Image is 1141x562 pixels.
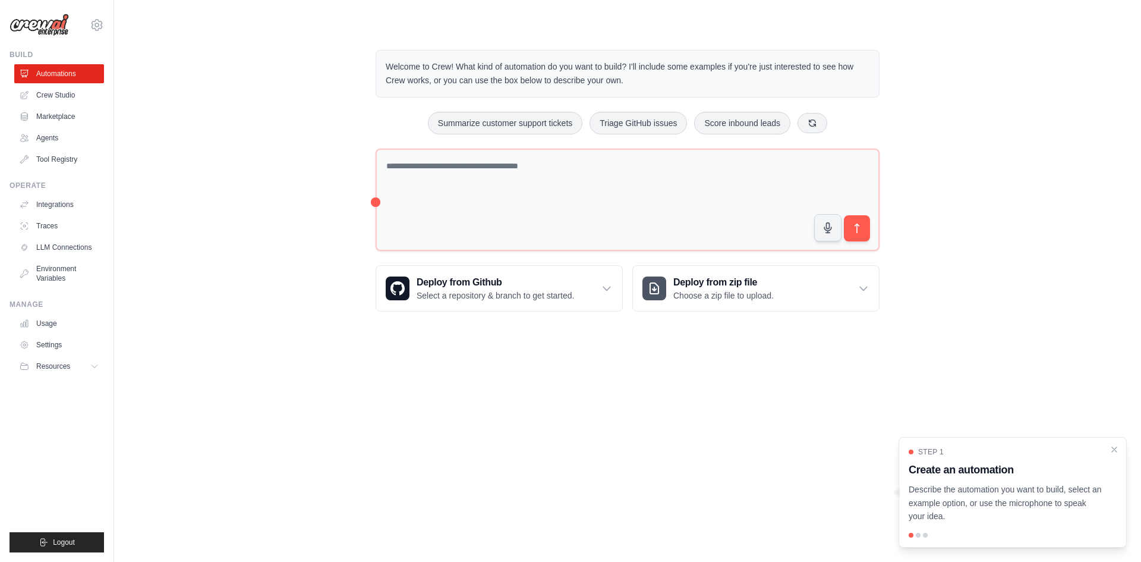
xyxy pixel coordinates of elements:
div: Operate [10,181,104,190]
h3: Create an automation [909,461,1102,478]
a: Automations [14,64,104,83]
a: Traces [14,216,104,236]
span: Resources [36,362,70,371]
button: Resources [14,357,104,376]
button: Triage GitHub issues [590,112,687,134]
span: Step 1 [918,447,944,457]
h3: Deploy from zip file [673,275,774,290]
a: Crew Studio [14,86,104,105]
img: Logo [10,14,69,36]
div: Build [10,50,104,59]
h3: Deploy from Github [417,275,574,290]
button: Close walkthrough [1110,445,1119,454]
a: LLM Connections [14,238,104,257]
a: Agents [14,128,104,147]
a: Environment Variables [14,259,104,288]
button: Summarize customer support tickets [428,112,582,134]
p: Select a repository & branch to get started. [417,290,574,302]
a: Usage [14,314,104,333]
button: Logout [10,532,104,552]
a: Tool Registry [14,150,104,169]
p: Describe the automation you want to build, select an example option, or use the microphone to spe... [909,483,1102,523]
a: Marketplace [14,107,104,126]
p: Choose a zip file to upload. [673,290,774,302]
a: Integrations [14,195,104,214]
div: Manage [10,300,104,309]
p: Welcome to Crew! What kind of automation do you want to build? I'll include some examples if you'... [386,60,869,87]
a: Settings [14,335,104,354]
span: Logout [53,538,75,547]
button: Score inbound leads [694,112,790,134]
